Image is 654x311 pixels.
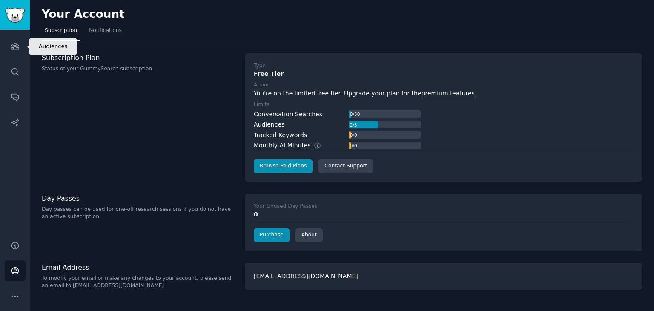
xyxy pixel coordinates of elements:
p: To modify your email or make any changes to your account, please send an email to [EMAIL_ADDRESS]... [42,275,236,290]
a: Browse Paid Plans [254,159,313,173]
span: Subscription [45,27,77,35]
div: About [254,81,269,89]
h2: Your Account [42,8,125,21]
div: 2 / 5 [349,121,358,129]
div: Monthly AI Minutes [254,141,330,150]
h3: Subscription Plan [42,53,236,62]
h3: Email Address [42,263,236,272]
img: GummySearch logo [5,8,25,23]
a: Notifications [86,24,125,41]
div: 0 / 50 [349,110,361,118]
div: You're on the limited free tier. Upgrade your plan for the . [254,89,633,98]
div: Type [254,62,266,70]
div: Free Tier [254,69,633,78]
div: 0 / 0 [349,131,358,139]
a: About [295,228,323,242]
div: Your Unused Day Passes [254,203,317,210]
div: 0 / 0 [349,142,358,150]
span: Notifications [89,27,122,35]
div: 0 [254,210,633,219]
div: Tracked Keywords [254,131,307,140]
div: Conversation Searches [254,110,322,119]
div: [EMAIL_ADDRESS][DOMAIN_NAME] [245,263,642,290]
div: Limits [254,101,270,109]
div: Audiences [254,120,284,129]
a: Purchase [254,228,290,242]
p: Day passes can be used for one-off research sessions if you do not have an active subscription [42,206,236,221]
a: Contact Support [318,159,373,173]
a: premium features [422,90,475,97]
a: Subscription [42,24,80,41]
p: Status of your GummySearch subscription [42,65,236,73]
h3: Day Passes [42,194,236,203]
